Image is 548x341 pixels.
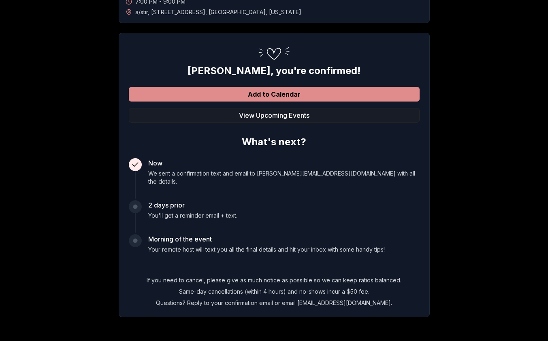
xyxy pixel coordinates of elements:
[148,212,237,220] p: You'll get a reminder email + text.
[148,158,420,168] h3: Now
[129,132,420,148] h2: What's next?
[148,200,237,210] h3: 2 days prior
[129,288,420,296] p: Same-day cancellations (within 4 hours) and no-shows incur a $50 fee.
[129,299,420,307] p: Questions? Reply to your confirmation email or email [EMAIL_ADDRESS][DOMAIN_NAME].
[129,64,420,77] h2: [PERSON_NAME] , you're confirmed!
[129,87,420,102] button: Add to Calendar
[148,246,385,254] p: Your remote host will text you all the final details and hit your inbox with some handy tips!
[148,234,385,244] h3: Morning of the event
[148,169,420,186] p: We sent a confirmation text and email to [PERSON_NAME][EMAIL_ADDRESS][DOMAIN_NAME] with all the d...
[254,43,294,64] img: Confirmation Step
[129,276,420,284] p: If you need to cancel, please give as much notice as possible so we can keep ratios balanced.
[135,8,301,16] span: a/stir , [STREET_ADDRESS] , [GEOGRAPHIC_DATA] , [US_STATE]
[129,108,420,123] button: View Upcoming Events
